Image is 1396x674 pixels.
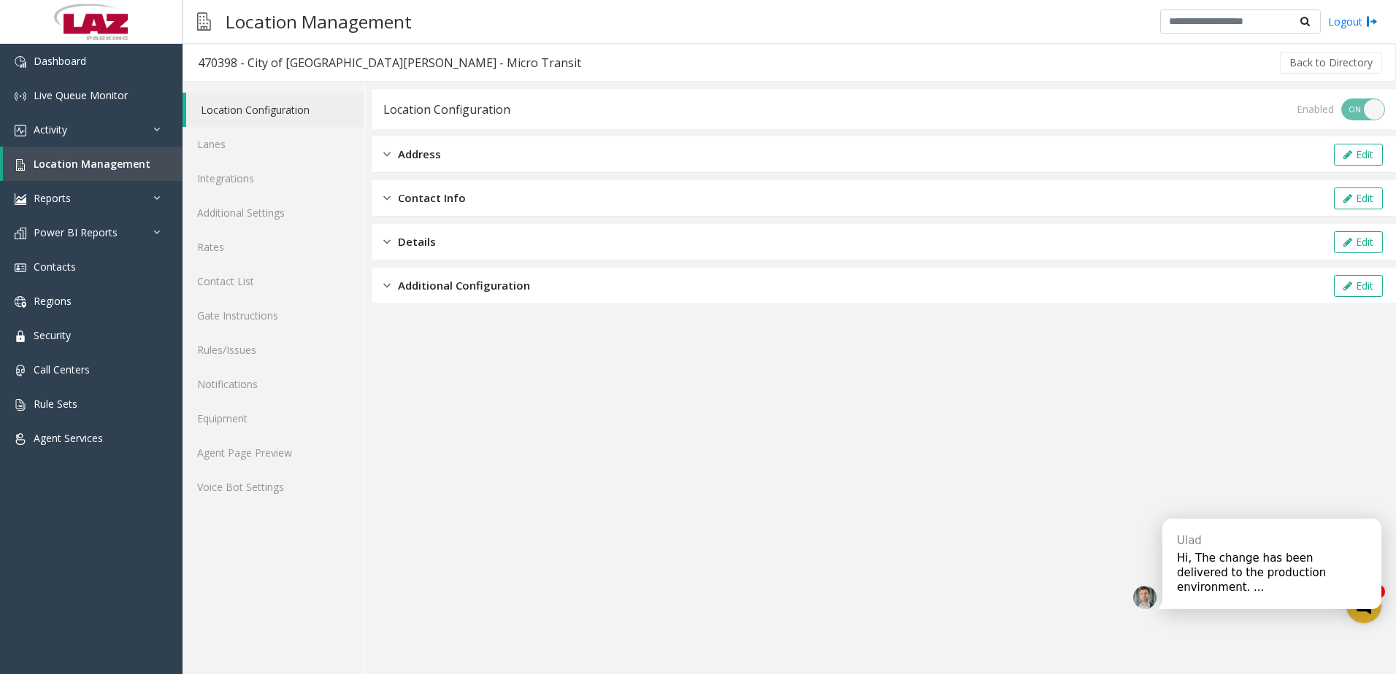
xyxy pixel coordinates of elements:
span: Additional Configuration [398,277,530,294]
img: closed [383,146,391,163]
img: 'icon' [15,262,26,274]
div: 470398 - City of [GEOGRAPHIC_DATA][PERSON_NAME] - Micro Transit [198,53,581,72]
a: Rules/Issues [183,333,364,367]
span: Power BI Reports [34,225,118,239]
img: 'icon' [15,159,26,171]
span: Contacts [34,260,76,274]
a: Gate Instructions [183,298,364,333]
img: 'icon' [15,125,26,136]
span: Live Queue Monitor [34,88,128,102]
a: Logout [1328,14,1378,29]
a: Agent Page Preview [183,435,364,470]
span: Rule Sets [34,397,77,411]
span: Regions [34,294,72,308]
img: 'icon' [15,399,26,411]
span: Address [398,146,441,163]
span: Location Management [34,157,150,171]
span: Details [398,233,436,250]
a: Additional Settings [183,195,364,230]
span: Agent Services [34,431,103,445]
div: Ulad [1177,533,1367,548]
span: Call Centers [34,363,90,376]
span: Reports [34,191,71,205]
img: 'icon' [15,365,26,376]
a: Integrations [183,161,364,195]
img: logout [1366,14,1378,29]
img: 'icon' [15,193,26,205]
div: Enabled [1297,101,1334,117]
img: 'icon' [15,228,26,239]
a: Rates [183,230,364,264]
a: Voice Bot Settings [183,470,364,504]
div: Location Configuration [383,100,510,119]
img: closed [383,233,391,250]
button: Edit [1334,187,1383,209]
a: Lanes [183,127,364,161]
img: veEfyhYEeYjFMfSYv6gK5etHJOiX59BsolBhEr1sLJsJwMkL2CxuT8ccozkRpy6LBRVCX9nXU66.png [1133,586,1157,609]
a: Equipment [183,401,364,435]
a: Location Configuration [186,93,364,127]
button: Back to Directory [1280,52,1382,74]
img: 'icon' [15,90,26,102]
h3: Location Management [218,4,419,39]
span: Contact Info [398,190,466,206]
img: closed [383,277,391,294]
img: pageIcon [197,4,211,39]
span: Security [34,328,71,342]
img: closed [383,190,391,206]
span: Dashboard [34,54,86,68]
div: Hi, The change has been delivered to the production environment. ... [1177,551,1367,594]
img: 'icon' [15,330,26,342]
img: 'icon' [15,433,26,445]
span: Activity [34,123,67,136]
a: Notifications [183,367,364,401]
button: Edit [1334,144,1383,166]
img: 'icon' [15,56,26,68]
button: Edit [1334,231,1383,253]
button: Edit [1334,275,1383,297]
a: Location Management [3,147,183,181]
a: Contact List [183,264,364,298]
img: 'icon' [15,296,26,308]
